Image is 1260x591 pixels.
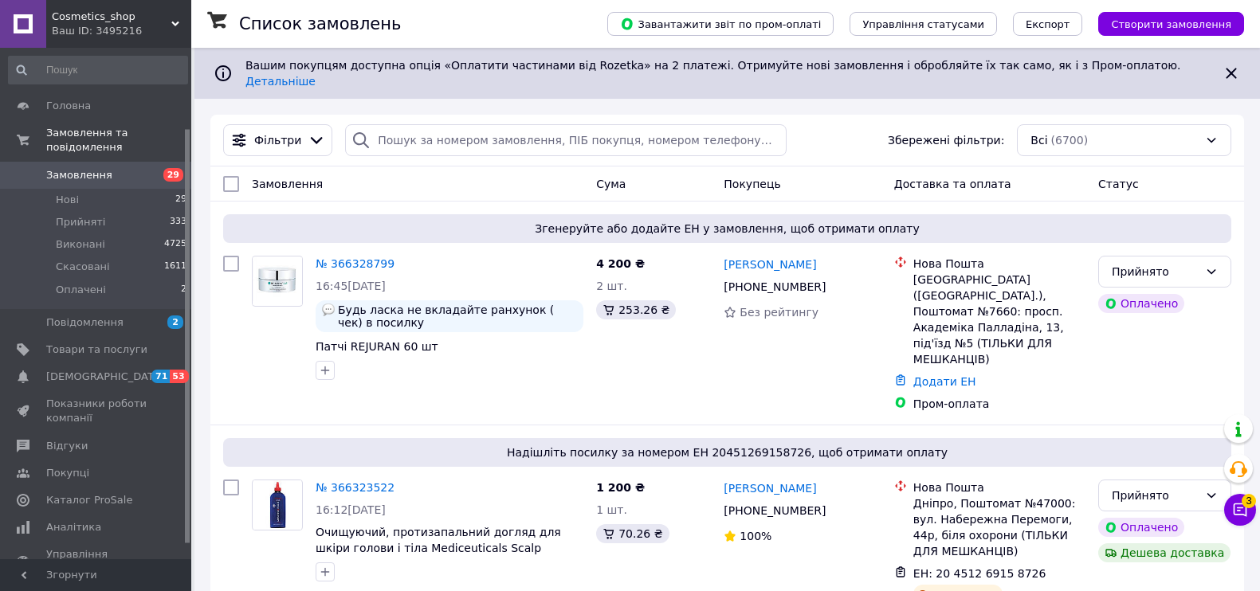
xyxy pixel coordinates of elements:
[850,12,997,36] button: Управління статусами
[46,439,88,453] span: Відгуки
[163,168,183,182] span: 29
[239,14,401,33] h1: Список замовлень
[56,260,110,274] span: Скасовані
[740,530,771,542] span: 100%
[1082,17,1244,29] a: Створити замовлення
[316,526,561,570] a: Очищуючий, протизапальний догляд для шкіри голови і тіла Mediceuticals Scalp Therapies Therarx 250ml
[1224,494,1256,526] button: Чат з покупцем3
[316,340,438,353] a: Патчі REJURAN 60 шт
[164,260,186,274] span: 1611
[181,283,186,297] span: 2
[345,124,786,156] input: Пошук за номером замовлення, ПІБ покупця, номером телефону, Email, номером накладної
[724,256,816,272] a: [PERSON_NAME]
[1013,12,1083,36] button: Експорт
[46,547,147,576] span: Управління сайтом
[724,178,780,190] span: Покупець
[56,193,79,207] span: Нові
[252,256,303,307] a: Фото товару
[46,315,124,330] span: Повідомлення
[52,24,191,38] div: Ваш ID: 3495216
[720,276,829,298] div: [PHONE_NUMBER]
[596,280,627,292] span: 2 шт.
[1112,263,1199,280] div: Прийнято
[46,99,91,113] span: Головна
[888,132,1004,148] span: Збережені фільтри:
[46,126,191,155] span: Замовлення та повідомлення
[56,215,105,229] span: Прийняті
[338,303,577,329] span: Будь ласка не вкладайте ранхунок ( чек) в посилку
[596,503,627,516] span: 1 шт.
[894,178,1011,190] span: Доставка та оплата
[913,567,1046,580] span: ЕН: 20 4512 6915 8726
[724,480,816,496] a: [PERSON_NAME]
[596,300,676,319] div: 253.26 ₴
[56,283,106,297] span: Оплачені
[596,524,669,543] div: 70.26 ₴
[913,396,1085,412] div: Пром-оплата
[1030,132,1047,148] span: Всі
[913,495,1085,559] div: Дніпро, Поштомат №47000: вул. Набережна Перемоги, 44р, біля охорони (ТІЛЬКИ ДЛЯ МЕШКАНЦІВ)
[52,10,171,24] span: Cosmetics_shop
[316,481,394,494] a: № 366323522
[230,221,1225,237] span: Згенеруйте або додайте ЕН у замовлення, щоб отримати оплату
[316,280,386,292] span: 16:45[DATE]
[1098,12,1244,36] button: Створити замовлення
[316,503,386,516] span: 16:12[DATE]
[253,480,300,530] img: Фото товару
[46,466,89,480] span: Покупці
[151,370,170,383] span: 71
[913,375,976,388] a: Додати ЕН
[1111,18,1231,30] span: Створити замовлення
[254,132,301,148] span: Фільтри
[620,17,821,31] span: Завантажити звіт по пром-оплаті
[164,237,186,252] span: 4725
[46,397,147,425] span: Показники роботи компанії
[1098,294,1184,313] div: Оплачено
[1112,487,1199,504] div: Прийнято
[913,479,1085,495] div: Нова Пошта
[596,481,645,494] span: 1 200 ₴
[1051,134,1089,147] span: (6700)
[913,256,1085,272] div: Нова Пошта
[596,257,645,270] span: 4 200 ₴
[322,303,335,316] img: :speech_balloon:
[245,59,1187,88] span: Вашим покупцям доступна опція «Оплатити частинами від Rozetka» на 2 платежі. Отримуйте нові замов...
[913,272,1085,367] div: [GEOGRAPHIC_DATA] ([GEOGRAPHIC_DATA].), Поштомат №7660: просп. Академіка Палладіна, 13, під'їзд №...
[720,499,829,522] div: [PHONE_NUMBER]
[316,257,394,270] a: № 366328799
[253,257,302,305] img: Фото товару
[1098,178,1139,190] span: Статус
[56,237,105,252] span: Виконані
[167,315,183,329] span: 2
[46,370,164,384] span: [DEMOGRAPHIC_DATA]
[46,168,112,182] span: Замовлення
[230,444,1225,460] span: Надішліть посилку за номером ЕН 20451269158726, щоб отримати оплату
[245,75,316,88] a: Детальніше
[175,193,186,207] span: 29
[740,306,818,319] span: Без рейтингу
[1026,18,1070,30] span: Експорт
[1242,494,1256,508] span: 3
[170,370,188,383] span: 53
[596,178,626,190] span: Cума
[607,12,834,36] button: Завантажити звіт по пром-оплаті
[46,520,101,534] span: Аналітика
[1098,518,1184,537] div: Оплачено
[252,178,323,190] span: Замовлення
[170,215,186,229] span: 333
[46,493,132,507] span: Каталог ProSale
[862,18,984,30] span: Управління статусами
[8,56,188,84] input: Пошук
[46,342,147,357] span: Товари та послуги
[252,479,303,530] a: Фото товару
[1098,543,1231,562] div: Дешева доставка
